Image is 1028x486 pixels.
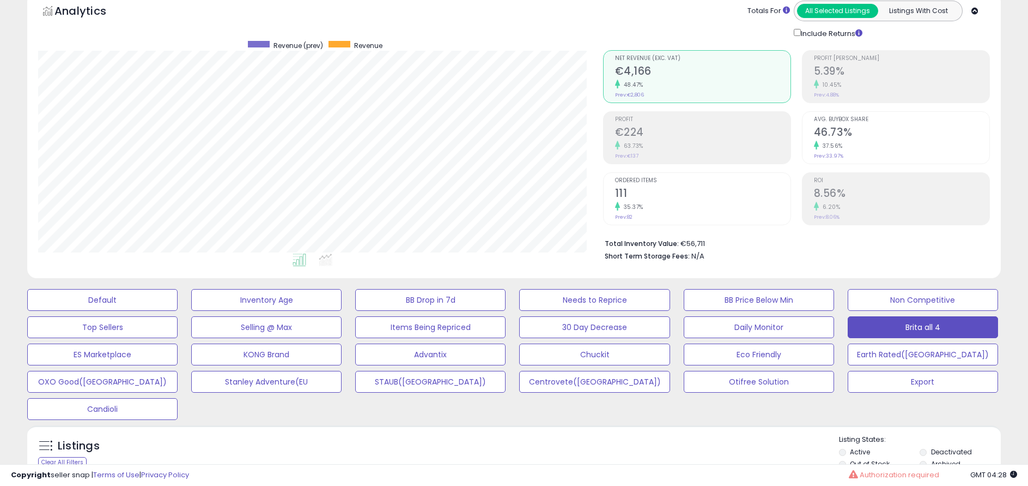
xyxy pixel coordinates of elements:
button: Advantix [355,344,506,365]
h2: 46.73% [814,126,989,141]
small: Prev: 8.06% [814,214,840,220]
small: Prev: 33.97% [814,153,843,159]
span: N/A [691,251,704,261]
button: Selling @ Max [191,316,342,338]
button: Listings With Cost [878,4,959,18]
button: Default [27,289,178,311]
span: Profit [615,117,790,123]
small: 63.73% [620,142,643,150]
h2: €224 [615,126,790,141]
h5: Analytics [54,3,127,21]
div: Totals For [747,6,790,16]
button: KONG Brand [191,344,342,365]
label: Active [850,447,870,457]
small: 48.47% [620,81,643,89]
span: Ordered Items [615,178,790,184]
small: 35.37% [620,203,643,211]
button: Top Sellers [27,316,178,338]
button: Export [848,371,998,393]
button: 30 Day Decrease [519,316,670,338]
button: Eco Friendly [684,344,834,365]
button: Brita all 4 [848,316,998,338]
button: Earth Rated([GEOGRAPHIC_DATA]) [848,344,998,365]
div: Clear All Filters [38,457,87,467]
span: Net Revenue (Exc. VAT) [615,56,790,62]
button: Items Being Repriced [355,316,506,338]
button: Otifree Solution [684,371,834,393]
button: Inventory Age [191,289,342,311]
button: BB Price Below Min [684,289,834,311]
button: STAUB([GEOGRAPHIC_DATA]) [355,371,506,393]
small: Prev: €2,806 [615,92,644,98]
span: 2025-10-7 04:28 GMT [970,470,1017,480]
label: Out of Stock [850,459,890,469]
h2: 5.39% [814,65,989,80]
small: Prev: 4.88% [814,92,839,98]
div: Include Returns [786,27,875,39]
span: ROI [814,178,989,184]
a: Privacy Policy [141,470,189,480]
small: 6.20% [819,203,841,211]
h2: 111 [615,187,790,202]
a: Terms of Use [93,470,139,480]
h2: €4,166 [615,65,790,80]
span: Profit [PERSON_NAME] [814,56,989,62]
span: Revenue (prev) [273,41,323,50]
label: Deactivated [931,447,972,457]
b: Short Term Storage Fees: [605,251,690,261]
b: Total Inventory Value: [605,239,679,248]
button: OXO Good([GEOGRAPHIC_DATA]) [27,371,178,393]
button: Candioli [27,398,178,420]
small: 37.56% [819,142,843,150]
small: 10.45% [819,81,842,89]
button: Stanley Adventure(EU [191,371,342,393]
button: ES Marketplace [27,344,178,365]
h5: Listings [58,439,100,454]
div: seller snap | | [11,470,189,481]
p: Listing States: [839,435,1001,445]
li: €56,711 [605,236,982,249]
button: Chuckit [519,344,670,365]
small: Prev: 82 [615,214,632,220]
button: Non Competitive [848,289,998,311]
strong: Copyright [11,470,51,480]
button: BB Drop in 7d [355,289,506,311]
button: Needs to Reprice [519,289,670,311]
button: Daily Monitor [684,316,834,338]
small: Prev: €137 [615,153,638,159]
button: All Selected Listings [797,4,878,18]
span: Avg. Buybox Share [814,117,989,123]
button: Centrovete([GEOGRAPHIC_DATA]) [519,371,670,393]
label: Archived [931,459,960,469]
h2: 8.56% [814,187,989,202]
span: Revenue [354,41,382,50]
